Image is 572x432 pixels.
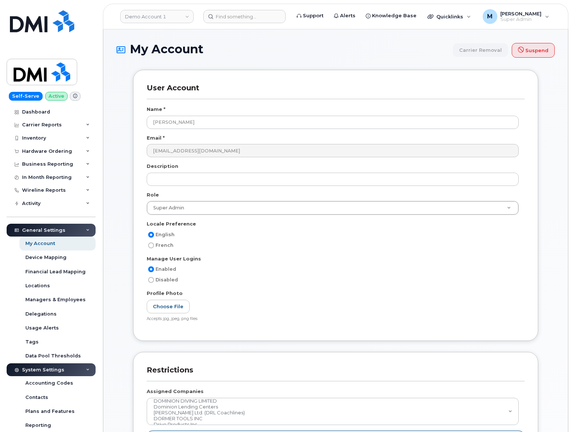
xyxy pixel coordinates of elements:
[147,316,519,322] div: Accepts jpg, jpeg, png files
[147,191,159,198] label: Role
[153,410,509,416] option: [PERSON_NAME] Ltd. (DRL Coachlines)
[147,255,201,262] label: Manage User Logins
[155,242,174,248] span: French
[147,83,525,99] h3: User Account
[155,232,175,237] span: English
[147,300,190,313] label: Choose File
[153,422,509,428] option: Drive Products Inc
[148,266,154,272] input: Enabled
[153,416,509,422] option: DORMER TOOLS INC
[512,43,555,58] button: Suspend
[147,163,178,170] label: Description
[147,220,196,227] label: Locale Preference
[147,134,165,141] label: Email *
[148,277,154,283] input: Disabled
[117,43,555,58] h1: My Account
[148,242,154,248] input: French
[153,404,509,410] option: Dominion Lending Centers
[147,366,525,381] h3: Restrictions
[147,276,178,284] label: Disabled
[148,232,154,238] input: English
[147,388,204,395] label: Assigned Companies
[149,205,184,211] span: Super Admin
[147,201,518,215] a: Super Admin
[453,43,508,57] a: Carrier Removal
[147,106,165,113] label: Name *
[147,265,176,274] label: Enabled
[147,290,183,297] label: Profile Photo
[153,398,509,404] option: DOMINION DIVING LIMITED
